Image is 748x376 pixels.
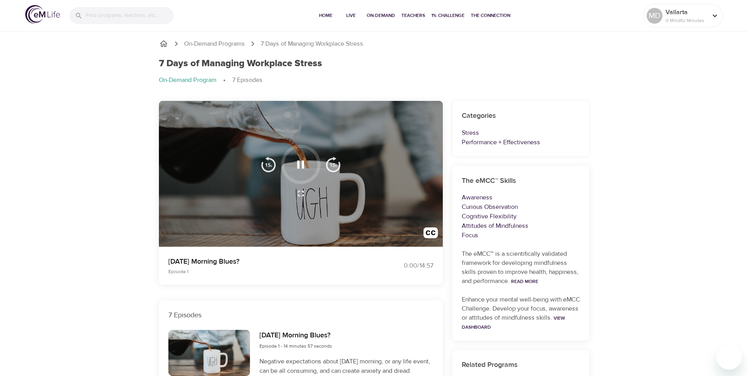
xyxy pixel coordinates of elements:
[25,5,60,24] img: logo
[462,138,580,147] p: Performance + Effectiveness
[168,310,433,320] p: 7 Episodes
[341,11,360,20] span: Live
[259,343,332,349] span: Episode 1 - 14 minutes 57 seconds
[462,249,580,286] p: The eMCC™ is a scientifically validated framework for developing mindfulness skills proven to imp...
[666,17,707,24] p: 0 Mindful Minutes
[462,295,580,331] p: Enhance your mental well-being with eMCC Challenge. Develop your focus, awareness or attitudes of...
[431,11,464,20] span: 1% Challenge
[168,256,365,267] p: [DATE] Morning Blues?
[462,315,565,330] a: View Dashboard
[462,202,580,212] p: Curious Observation
[159,58,322,69] h1: 7 Days of Managing Workplace Stress
[666,7,707,17] p: Vallarta
[401,11,425,20] span: Teachers
[462,175,580,187] h6: The eMCC™ Skills
[232,76,263,85] p: 7 Episodes
[325,156,341,172] img: 15s_next.svg
[184,39,245,48] a: On-Demand Programs
[462,231,580,240] p: Focus
[471,11,510,20] span: The Connection
[423,227,438,242] img: open_caption.svg
[168,268,365,275] p: Episode 1
[462,212,580,221] p: Cognitive Flexibility
[261,39,363,48] p: 7 Days of Managing Workplace Stress
[462,128,580,138] p: Stress
[159,76,589,85] nav: breadcrumb
[462,359,580,371] h6: Related Programs
[159,76,216,85] p: On-Demand Program
[462,193,580,202] p: Awareness
[511,278,538,285] a: Read More
[367,11,395,20] span: On-Demand
[374,261,433,270] div: 0:00 / 14:57
[259,330,332,341] h6: [DATE] Morning Blues?
[86,7,173,24] input: Find programs, teachers, etc...
[462,221,580,231] p: Attitudes of Mindfulness
[716,344,742,370] iframe: Button to launch messaging window
[261,156,276,172] img: 15s_prev.svg
[647,8,662,24] div: MD
[316,11,335,20] span: Home
[159,39,589,48] nav: breadcrumb
[462,110,580,122] h6: Categories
